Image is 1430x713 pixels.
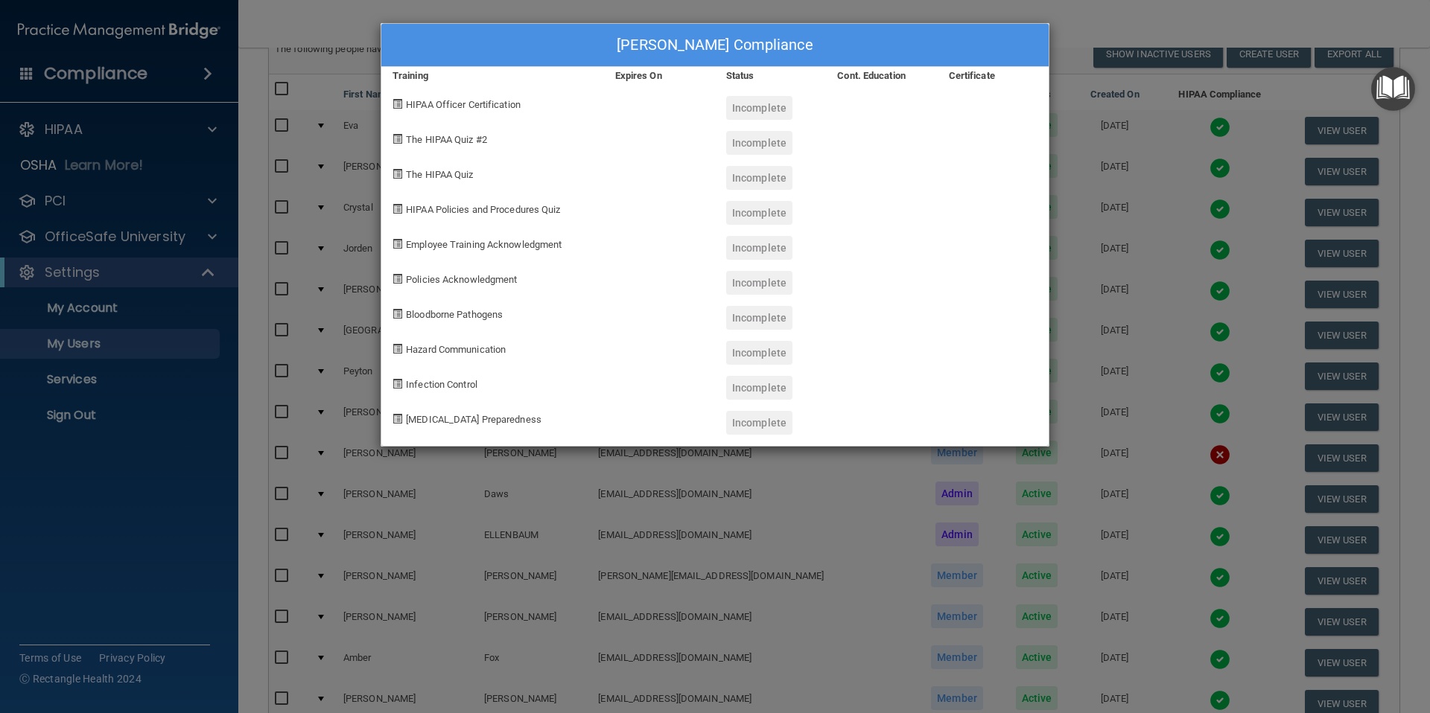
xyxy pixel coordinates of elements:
div: Incomplete [726,96,792,120]
span: Infection Control [406,379,477,390]
div: Status [715,67,826,85]
div: Expires On [604,67,715,85]
div: Incomplete [726,341,792,365]
div: Certificate [938,67,1049,85]
div: Incomplete [726,131,792,155]
span: Employee Training Acknowledgment [406,239,562,250]
div: Cont. Education [826,67,937,85]
span: Bloodborne Pathogens [406,309,503,320]
div: Training [381,67,604,85]
span: Policies Acknowledgment [406,274,517,285]
div: Incomplete [726,236,792,260]
iframe: Drift Widget Chat Controller [1172,607,1412,667]
span: The HIPAA Quiz #2 [406,134,487,145]
div: Incomplete [726,376,792,400]
div: [PERSON_NAME] Compliance [381,24,1049,67]
span: HIPAA Policies and Procedures Quiz [406,204,560,215]
div: Incomplete [726,201,792,225]
span: [MEDICAL_DATA] Preparedness [406,414,541,425]
div: Incomplete [726,271,792,295]
div: Incomplete [726,306,792,330]
span: HIPAA Officer Certification [406,99,521,110]
button: Open Resource Center [1371,67,1415,111]
span: The HIPAA Quiz [406,169,473,180]
div: Incomplete [726,411,792,435]
span: Hazard Communication [406,344,506,355]
div: Incomplete [726,166,792,190]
